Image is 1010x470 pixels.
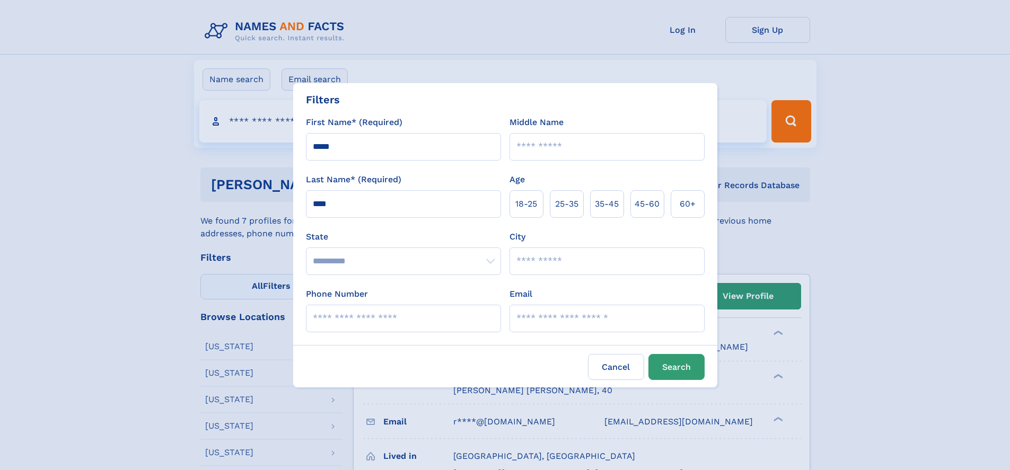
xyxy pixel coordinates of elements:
label: Email [510,288,532,300]
label: Phone Number [306,288,368,300]
span: 60+ [680,198,696,210]
label: City [510,230,525,243]
button: Search [648,354,705,380]
span: 45‑60 [635,198,660,210]
label: Age [510,173,525,186]
span: 18‑25 [515,198,537,210]
label: Last Name* (Required) [306,173,401,186]
label: Cancel [588,354,644,380]
span: 35‑45 [595,198,619,210]
label: Middle Name [510,116,564,129]
label: State [306,230,501,243]
span: 25‑35 [555,198,578,210]
label: First Name* (Required) [306,116,402,129]
div: Filters [306,92,340,108]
